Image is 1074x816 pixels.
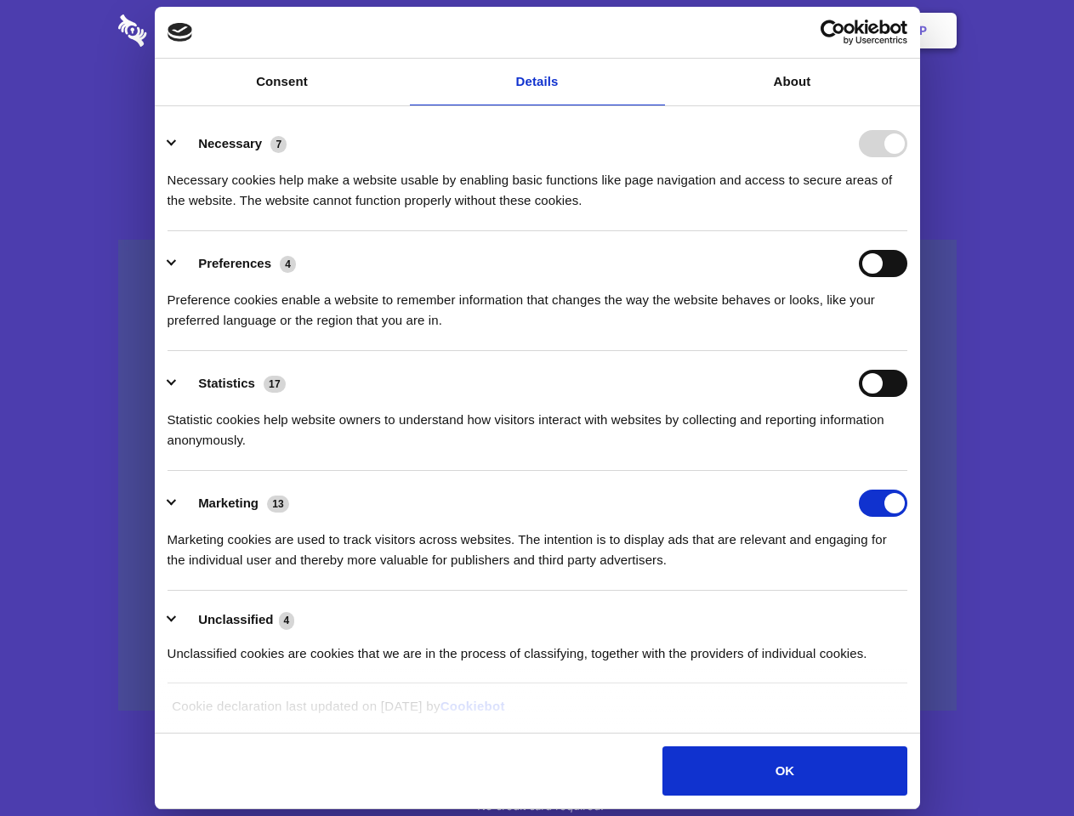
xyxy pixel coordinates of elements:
div: Cookie declaration last updated on [DATE] by [159,696,915,729]
h4: Auto-redaction of sensitive data, encrypted data sharing and self-destructing private chats. Shar... [118,155,957,211]
a: Details [410,59,665,105]
label: Statistics [198,376,255,390]
a: Consent [155,59,410,105]
div: Marketing cookies are used to track visitors across websites. The intention is to display ads tha... [168,517,907,570]
button: Unclassified (4) [168,609,305,631]
a: About [665,59,920,105]
span: 4 [279,612,295,629]
button: Necessary (7) [168,130,298,157]
span: 17 [264,376,286,393]
a: Contact [690,4,768,57]
label: Preferences [198,256,271,270]
img: logo [168,23,193,42]
span: 7 [270,136,287,153]
button: Marketing (13) [168,490,300,517]
label: Necessary [198,136,262,150]
a: Login [771,4,845,57]
a: Pricing [499,4,573,57]
img: logo-wordmark-white-trans-d4663122ce5f474addd5e946df7df03e33cb6a1c49d2221995e7729f52c070b2.svg [118,14,264,47]
div: Unclassified cookies are cookies that we are in the process of classifying, together with the pro... [168,631,907,664]
div: Preference cookies enable a website to remember information that changes the way the website beha... [168,277,907,331]
iframe: Drift Widget Chat Controller [989,731,1054,796]
label: Marketing [198,496,259,510]
span: 13 [267,496,289,513]
a: Usercentrics Cookiebot - opens in a new window [759,20,907,45]
div: Necessary cookies help make a website usable by enabling basic functions like page navigation and... [168,157,907,211]
a: Wistia video thumbnail [118,240,957,711]
button: Preferences (4) [168,250,307,277]
h1: Eliminate Slack Data Loss. [118,76,957,138]
div: Statistic cookies help website owners to understand how visitors interact with websites by collec... [168,397,907,450]
a: Cookiebot [440,699,505,713]
button: OK [662,746,906,796]
span: 4 [280,256,296,273]
button: Statistics (17) [168,370,297,397]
